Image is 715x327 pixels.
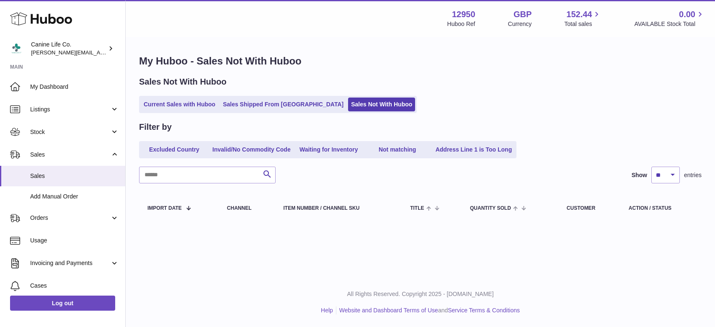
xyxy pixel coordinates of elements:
a: Sales Shipped From [GEOGRAPHIC_DATA] [220,98,346,111]
div: Currency [508,20,532,28]
span: entries [684,171,702,179]
label: Show [632,171,647,179]
a: 0.00 AVAILABLE Stock Total [634,9,705,28]
span: My Dashboard [30,83,119,91]
a: Help [321,307,333,314]
span: Title [410,206,424,211]
span: Sales [30,172,119,180]
h2: Filter by [139,121,172,133]
div: Huboo Ref [447,20,475,28]
span: Stock [30,128,110,136]
a: Service Terms & Conditions [448,307,520,314]
span: Add Manual Order [30,193,119,201]
span: Import date [147,206,182,211]
span: AVAILABLE Stock Total [634,20,705,28]
div: Canine Life Co. [31,41,106,57]
a: Website and Dashboard Terms of Use [339,307,438,314]
span: Cases [30,282,119,290]
h2: Sales Not With Huboo [139,76,227,88]
li: and [336,306,520,314]
div: Channel [227,206,267,211]
a: Address Line 1 is Too Long [433,143,515,157]
a: Log out [10,296,115,311]
strong: GBP [514,9,532,20]
span: [PERSON_NAME][EMAIL_ADDRESS][DOMAIN_NAME] [31,49,168,56]
span: Usage [30,237,119,245]
span: 152.44 [566,9,592,20]
span: Total sales [564,20,601,28]
span: Listings [30,106,110,113]
div: Customer [567,206,612,211]
a: Invalid/No Commodity Code [209,143,294,157]
span: Sales [30,151,110,159]
a: Not matching [364,143,431,157]
a: Current Sales with Huboo [141,98,218,111]
span: 0.00 [679,9,695,20]
a: Sales Not With Huboo [348,98,415,111]
img: kevin@clsgltd.co.uk [10,42,23,55]
a: Excluded Country [141,143,208,157]
a: 152.44 Total sales [564,9,601,28]
span: Quantity Sold [470,206,511,211]
div: Item Number / Channel SKU [284,206,394,211]
p: All Rights Reserved. Copyright 2025 - [DOMAIN_NAME] [132,290,708,298]
div: Action / Status [629,206,693,211]
span: Orders [30,214,110,222]
span: Invoicing and Payments [30,259,110,267]
a: Waiting for Inventory [295,143,362,157]
strong: 12950 [452,9,475,20]
h1: My Huboo - Sales Not With Huboo [139,54,702,68]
